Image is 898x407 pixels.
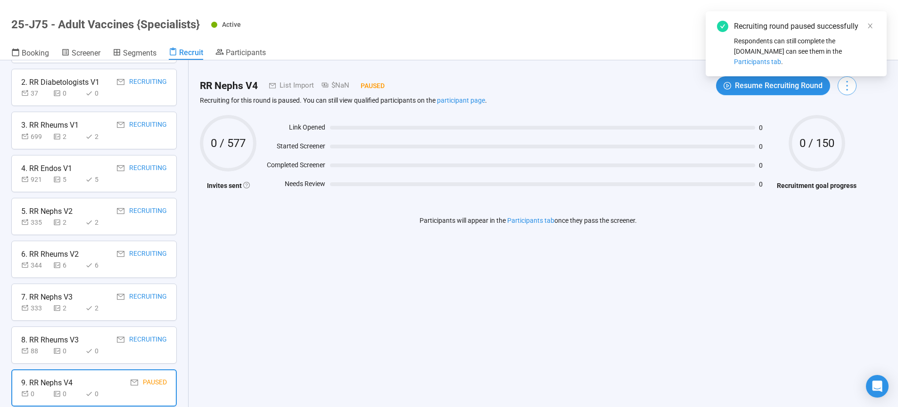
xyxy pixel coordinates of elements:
[735,80,823,91] span: Resume Recruiting Round
[21,163,72,174] div: 4. RR Endos V1
[840,79,853,92] span: more
[759,124,772,131] span: 0
[117,336,124,343] span: mail
[117,121,124,129] span: mail
[507,217,554,224] a: Participants tab
[21,88,49,98] div: 37
[724,82,731,90] span: play-circle
[759,181,772,187] span: 0
[11,18,200,31] h1: 25-J75 - Adult Vaccines {Specialists}
[21,217,49,228] div: 335
[21,131,49,142] div: 699
[21,389,49,399] div: 0
[143,377,167,389] div: Paused
[61,48,100,60] a: Screener
[215,48,266,59] a: Participants
[759,143,772,150] span: 0
[129,205,167,217] div: Recruiting
[117,78,124,86] span: mail
[21,76,99,88] div: 2. RR Diabetologists V1
[867,23,873,29] span: close
[261,179,325,193] div: Needs Review
[200,138,256,149] span: 0 / 577
[261,122,325,136] div: Link Opened
[734,21,875,32] div: Recruiting round paused successfully
[85,303,114,313] div: 2
[21,260,49,270] div: 344
[53,174,82,185] div: 5
[777,180,857,191] h4: Recruitment goal progress
[21,377,73,389] div: 9. RR Nephs V4
[838,76,857,95] button: more
[22,49,49,57] span: Booking
[129,334,167,346] div: Recruiting
[21,346,49,356] div: 88
[85,260,114,270] div: 6
[53,260,82,270] div: 6
[129,76,167,88] div: Recruiting
[437,97,485,104] a: participant page
[200,95,857,106] div: Recruiting for this round is paused. You can still view qualified participants on the .
[117,293,124,301] span: mail
[53,217,82,228] div: 2
[200,180,256,191] h4: Invites sent
[866,375,889,398] div: Open Intercom Messenger
[200,78,258,94] h2: RR Nephs V4
[85,389,114,399] div: 0
[21,303,49,313] div: 333
[129,248,167,260] div: Recruiting
[53,88,82,98] div: 0
[11,48,49,60] a: Booking
[276,80,314,91] div: List Import
[222,21,241,28] span: Active
[85,131,114,142] div: 2
[21,334,79,346] div: 8. RR Rheums V3
[759,162,772,169] span: 0
[261,160,325,174] div: Completed Screener
[53,131,82,142] div: 2
[734,58,781,65] span: Participants tab
[21,248,79,260] div: 6. RR Rheums V2
[117,250,124,258] span: mail
[226,48,266,57] span: Participants
[129,119,167,131] div: Recruiting
[734,36,875,67] div: Respondents can still complete the [DOMAIN_NAME] can see them in the .
[349,81,385,91] div: Paused
[72,49,100,57] span: Screener
[53,346,82,356] div: 0
[117,207,124,215] span: mail
[179,48,203,57] span: Recruit
[21,205,73,217] div: 5. RR Nephs V2
[261,141,325,155] div: Started Screener
[85,346,114,356] div: 0
[129,291,167,303] div: Recruiting
[420,215,637,226] p: Participants will appear in the once they pass the screener.
[169,48,203,60] a: Recruit
[53,303,82,313] div: 2
[21,291,73,303] div: 7. RR Nephs V3
[717,21,728,32] span: check-circle
[117,164,124,172] span: mail
[113,48,157,60] a: Segments
[85,217,114,228] div: 2
[85,174,114,185] div: 5
[258,82,276,89] span: mail
[716,76,830,95] button: play-circleResume Recruiting Round
[53,389,82,399] div: 0
[243,182,250,188] span: question-circle
[314,80,349,91] div: $NaN
[85,88,114,98] div: 0
[21,174,49,185] div: 921
[789,138,845,149] span: 0 / 150
[131,379,138,386] span: mail
[21,119,79,131] div: 3. RR Rheums V1
[129,163,167,174] div: Recruiting
[123,49,157,57] span: Segments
